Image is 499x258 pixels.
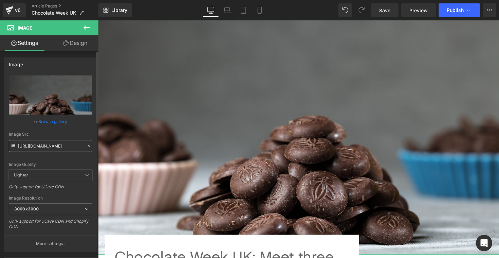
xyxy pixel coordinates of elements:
[9,140,92,152] input: Link
[379,7,390,14] span: Save
[9,184,92,194] div: Only support for UCare CDN
[355,3,368,17] button: Redo
[14,6,22,15] div: v6
[338,3,352,17] button: Undo
[9,219,92,234] div: Only support for UCare CDN and Shopify CDN
[439,3,480,17] button: Publish
[18,25,32,31] span: Image
[32,3,98,9] a: Article Pages
[111,7,127,13] span: Library
[51,35,100,51] a: Design
[219,3,235,17] a: Laptop
[476,235,492,251] div: Open Intercom Messenger
[98,3,132,17] a: New Library
[9,118,92,125] div: or
[9,58,23,67] div: Image
[483,3,496,17] button: More
[4,236,97,252] button: More settings
[3,3,26,17] a: v6
[235,3,252,17] a: Tablet
[38,116,67,127] a: Browse gallery
[409,7,428,14] span: Preview
[9,196,92,201] div: Image Resolution
[14,172,28,177] b: Lighter
[14,206,39,211] b: 3000x3000
[36,241,63,247] p: More settings
[9,132,92,137] div: Image Src
[32,10,76,16] span: Chocolate Week UK
[9,162,92,167] div: Image Quality
[401,3,436,17] a: Preview
[252,3,268,17] a: Mobile
[203,3,219,17] a: Desktop
[447,7,464,13] span: Publish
